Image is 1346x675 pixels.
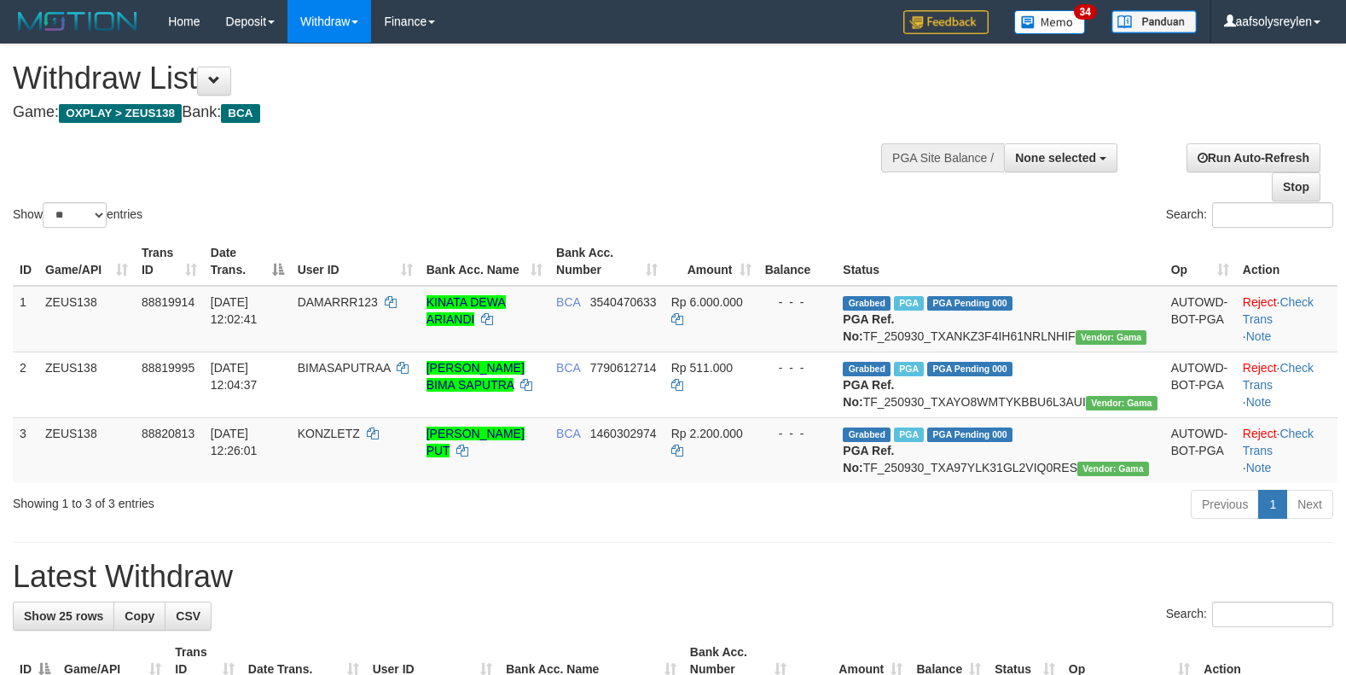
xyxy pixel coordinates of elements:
[1164,352,1236,417] td: AUTOWD-BOT-PGA
[1243,361,1277,375] a: Reject
[843,312,894,343] b: PGA Ref. No:
[765,359,830,376] div: - - -
[1243,295,1277,309] a: Reject
[13,352,38,417] td: 2
[13,417,38,483] td: 3
[298,295,378,309] span: DAMARRR123
[38,352,135,417] td: ZEUS138
[1212,602,1333,627] input: Search:
[843,296,891,311] span: Grabbed
[13,488,548,512] div: Showing 1 to 3 of 3 entries
[211,427,258,457] span: [DATE] 12:26:01
[426,295,506,326] a: KINATA DEWA ARIANDI
[1243,361,1314,392] a: Check Trans
[1191,490,1259,519] a: Previous
[1086,396,1157,410] span: Vendor URL: https://trx31.1velocity.biz
[1272,172,1320,201] a: Stop
[843,428,891,442] span: Grabbed
[590,427,657,440] span: Copy 1460302974 to clipboard
[38,237,135,286] th: Game/API: activate to sort column ascending
[927,362,1012,376] span: PGA Pending
[13,202,142,228] label: Show entries
[291,237,420,286] th: User ID: activate to sort column ascending
[38,286,135,352] td: ZEUS138
[1166,602,1333,627] label: Search:
[38,417,135,483] td: ZEUS138
[298,427,360,440] span: KONZLETZ
[59,104,182,123] span: OXPLAY > ZEUS138
[426,427,525,457] a: [PERSON_NAME] PUT
[1164,417,1236,483] td: AUTOWD-BOT-PGA
[176,609,200,623] span: CSV
[211,361,258,392] span: [DATE] 12:04:37
[894,362,924,376] span: Marked by aafsolysreylen
[13,602,114,631] a: Show 25 rows
[765,425,830,442] div: - - -
[204,237,291,286] th: Date Trans.: activate to sort column descending
[903,10,989,34] img: Feedback.jpg
[1243,295,1314,326] a: Check Trans
[836,286,1163,352] td: TF_250930_TXANKZ3F4IH61NRLNHIF
[142,295,194,309] span: 88819914
[1186,143,1320,172] a: Run Auto-Refresh
[142,427,194,440] span: 88820813
[1212,202,1333,228] input: Search:
[556,361,580,375] span: BCA
[836,417,1163,483] td: TF_250930_TXA97YLK31GL2VIQ0RES
[836,352,1163,417] td: TF_250930_TXAYO8WMTYKBBU6L3AUI
[142,361,194,375] span: 88819995
[1236,237,1337,286] th: Action
[43,202,107,228] select: Showentries
[836,237,1163,286] th: Status
[298,361,391,375] span: BIMASAPUTRAA
[13,104,880,121] h4: Game: Bank:
[113,602,165,631] a: Copy
[1243,427,1314,457] a: Check Trans
[664,237,758,286] th: Amount: activate to sort column ascending
[13,237,38,286] th: ID
[1015,151,1096,165] span: None selected
[1074,4,1097,20] span: 34
[843,378,894,409] b: PGA Ref. No:
[1286,490,1333,519] a: Next
[1164,237,1236,286] th: Op: activate to sort column ascending
[221,104,259,123] span: BCA
[927,428,1012,442] span: PGA Pending
[843,444,894,474] b: PGA Ref. No:
[13,9,142,34] img: MOTION_logo.png
[24,609,103,623] span: Show 25 rows
[765,294,830,311] div: - - -
[1164,286,1236,352] td: AUTOWD-BOT-PGA
[1236,352,1337,417] td: · ·
[13,61,880,96] h1: Withdraw List
[1004,143,1117,172] button: None selected
[135,237,204,286] th: Trans ID: activate to sort column ascending
[1076,330,1147,345] span: Vendor URL: https://trx31.1velocity.biz
[165,602,212,631] a: CSV
[1246,395,1272,409] a: Note
[894,296,924,311] span: Marked by aafsolysreylen
[671,295,743,309] span: Rp 6.000.000
[1111,10,1197,33] img: panduan.png
[426,361,525,392] a: [PERSON_NAME] BIMA SAPUTRA
[1246,461,1272,474] a: Note
[1236,417,1337,483] td: · ·
[13,560,1333,594] h1: Latest Withdraw
[758,237,837,286] th: Balance
[671,361,733,375] span: Rp 511.000
[927,296,1012,311] span: PGA Pending
[1014,10,1086,34] img: Button%20Memo.svg
[211,295,258,326] span: [DATE] 12:02:41
[671,427,743,440] span: Rp 2.200.000
[590,361,657,375] span: Copy 7790612714 to clipboard
[1077,462,1149,476] span: Vendor URL: https://trx31.1velocity.biz
[549,237,664,286] th: Bank Acc. Number: activate to sort column ascending
[1246,329,1272,343] a: Note
[1243,427,1277,440] a: Reject
[125,609,154,623] span: Copy
[1166,202,1333,228] label: Search:
[556,295,580,309] span: BCA
[843,362,891,376] span: Grabbed
[13,286,38,352] td: 1
[556,427,580,440] span: BCA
